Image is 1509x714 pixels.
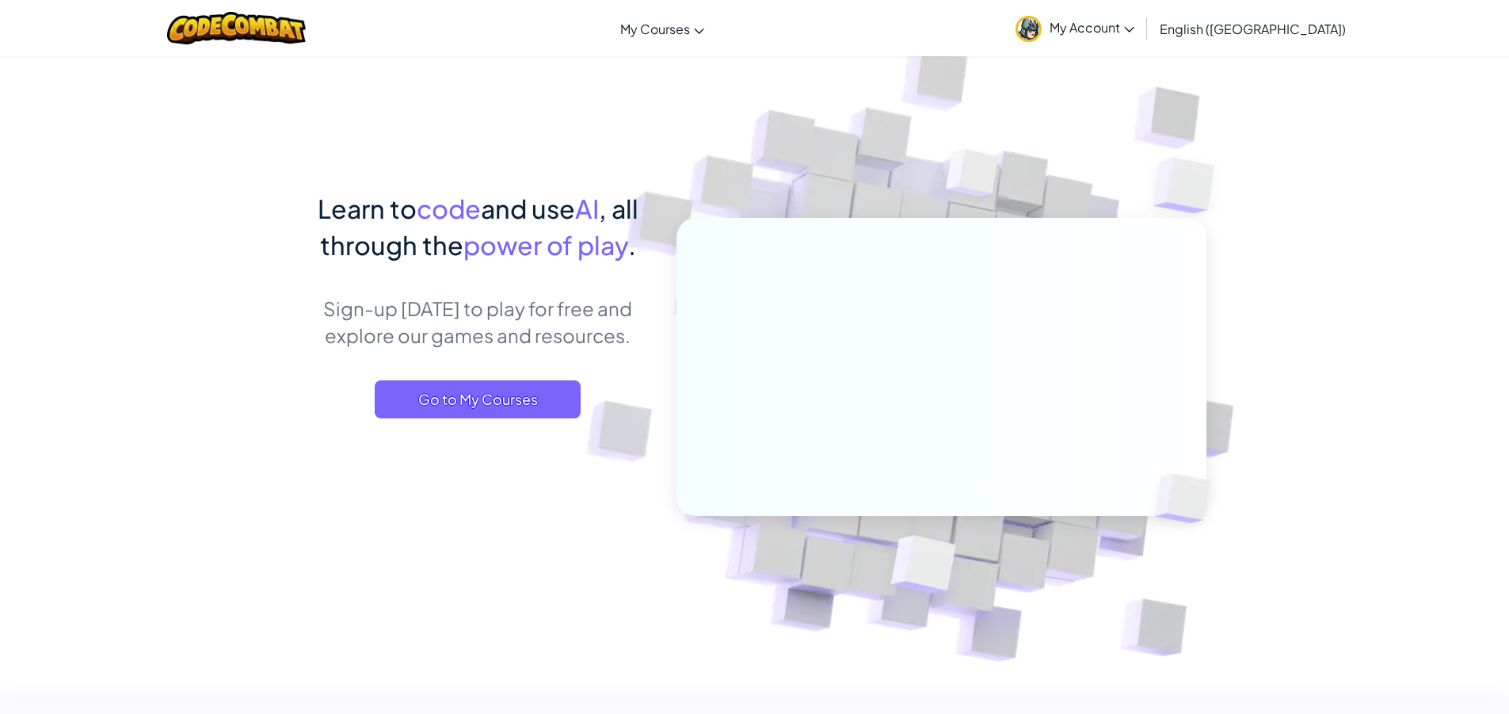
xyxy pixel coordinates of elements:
span: and use [481,193,575,224]
img: Overlap cubes [916,118,1030,236]
span: AI [575,193,599,224]
span: My Courses [620,21,690,37]
span: . [628,229,636,261]
img: avatar [1016,16,1042,42]
img: CodeCombat logo [167,12,306,44]
p: Sign-up [DATE] to play for free and explore our games and resources. [303,295,653,349]
a: My Account [1008,3,1142,53]
img: Overlap cubes [1128,441,1247,556]
img: Overlap cubes [1122,119,1259,253]
span: English ([GEOGRAPHIC_DATA]) [1160,21,1346,37]
a: Go to My Courses [375,380,581,418]
img: Overlap cubes [852,502,993,633]
span: Learn to [318,193,417,224]
span: power of play [463,229,628,261]
a: My Courses [612,7,712,50]
span: code [417,193,481,224]
a: English ([GEOGRAPHIC_DATA]) [1152,7,1354,50]
span: My Account [1050,19,1134,36]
